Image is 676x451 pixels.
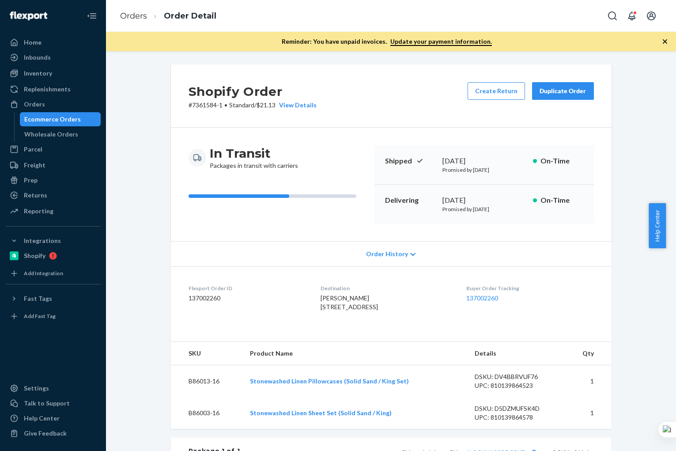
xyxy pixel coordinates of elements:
a: Add Integration [5,266,101,280]
div: Returns [24,191,47,200]
p: Shipped [385,156,435,166]
h2: Shopify Order [189,82,317,101]
button: Close Navigation [83,7,101,25]
th: Product Name [243,342,468,365]
div: Inventory [24,69,52,78]
button: Open Search Box [604,7,621,25]
div: Help Center [24,414,60,423]
div: DSKU: DV4BBRVUF76 [475,372,558,381]
dd: 137002260 [189,294,306,303]
div: Reporting [24,207,53,216]
button: Fast Tags [5,292,101,306]
a: Reporting [5,204,101,218]
button: Open account menu [642,7,660,25]
div: Settings [24,384,49,393]
a: Settings [5,381,101,395]
th: SKU [171,342,243,365]
a: Inventory [5,66,101,80]
a: Stonewashed Linen Sheet Set (Solid Sand / King) [250,409,392,417]
th: Details [468,342,565,365]
a: Stonewashed Linen Pillowcases (Solid Sand / King Set) [250,377,409,385]
a: 137002260 [466,294,498,302]
div: [DATE] [442,156,526,166]
p: Promised by [DATE] [442,166,526,174]
div: Prep [24,176,38,185]
p: Delivering [385,195,435,205]
a: Talk to Support [5,396,101,410]
a: Freight [5,158,101,172]
div: Replenishments [24,85,71,94]
a: Replenishments [5,82,101,96]
a: Prep [5,173,101,187]
dt: Buyer Order Tracking [466,284,593,292]
div: Integrations [24,236,61,245]
span: Order History [366,250,408,258]
div: Packages in transit with carriers [210,145,298,170]
dt: Flexport Order ID [189,284,306,292]
button: Help Center [649,203,666,248]
div: Fast Tags [24,294,52,303]
a: Shopify [5,249,101,263]
button: Create Return [468,82,525,100]
a: Returns [5,188,101,202]
a: Update your payment information. [390,38,492,46]
div: Give Feedback [24,429,67,438]
th: Qty [564,342,611,365]
div: Parcel [24,145,42,154]
div: [DATE] [442,195,526,205]
div: Shopify [24,251,45,260]
button: View Details [276,101,317,110]
button: Give Feedback [5,426,101,440]
span: • [224,101,227,109]
dt: Destination [321,284,452,292]
div: Orders [24,100,45,109]
div: Talk to Support [24,399,70,408]
p: Reminder: You have unpaid invoices. [282,37,492,46]
p: On-Time [540,156,583,166]
div: Add Fast Tag [24,312,56,320]
td: B86003-16 [171,397,243,429]
button: Duplicate Order [532,82,594,100]
div: Duplicate Order [540,87,586,95]
div: Home [24,38,42,47]
a: Ecommerce Orders [20,112,101,126]
button: Open notifications [623,7,641,25]
div: Add Integration [24,269,63,277]
a: Orders [5,97,101,111]
p: On-Time [540,195,583,205]
a: Wholesale Orders [20,127,101,141]
p: Promised by [DATE] [442,205,526,213]
ol: breadcrumbs [113,3,223,29]
a: Order Detail [164,11,216,21]
td: B86013-16 [171,365,243,398]
div: UPC: 810139864578 [475,413,558,422]
a: Parcel [5,142,101,156]
a: Add Fast Tag [5,309,101,323]
a: Help Center [5,411,101,425]
div: Ecommerce Orders [24,115,81,124]
span: Standard [229,101,254,109]
span: [PERSON_NAME] [STREET_ADDRESS] [321,294,378,311]
a: Orders [120,11,147,21]
h3: In Transit [210,145,298,161]
td: 1 [564,365,611,398]
div: Freight [24,161,45,170]
a: Home [5,35,101,49]
td: 1 [564,397,611,429]
div: Wholesale Orders [24,130,78,139]
p: # 7361584-1 / $21.13 [189,101,317,110]
button: Integrations [5,234,101,248]
a: Inbounds [5,50,101,64]
div: UPC: 810139864523 [475,381,558,390]
div: Inbounds [24,53,51,62]
div: DSKU: D5DZMUFSK4D [475,404,558,413]
img: Flexport logo [10,11,47,20]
